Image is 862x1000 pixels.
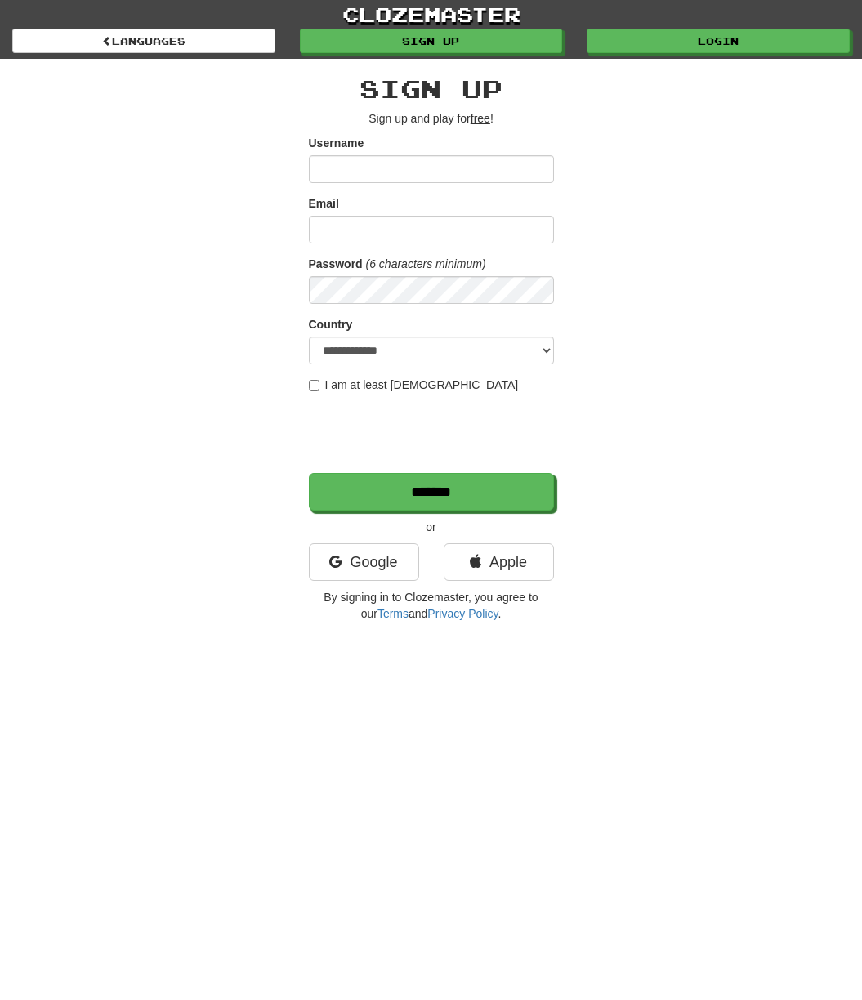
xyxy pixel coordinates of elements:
u: free [471,112,490,125]
label: Username [309,135,364,151]
p: By signing in to Clozemaster, you agree to our and . [309,589,554,622]
label: Email [309,195,339,212]
p: or [309,519,554,535]
a: Privacy Policy [427,607,498,620]
label: I am at least [DEMOGRAPHIC_DATA] [309,377,519,393]
input: I am at least [DEMOGRAPHIC_DATA] [309,380,319,391]
a: Sign up [300,29,563,53]
em: (6 characters minimum) [366,257,486,270]
a: Google [309,543,419,581]
a: Login [587,29,850,53]
h2: Sign up [309,75,554,102]
a: Languages [12,29,275,53]
iframe: reCAPTCHA [309,401,557,465]
a: Terms [377,607,409,620]
label: Password [309,256,363,272]
label: Country [309,316,353,333]
a: Apple [444,543,554,581]
p: Sign up and play for ! [309,110,554,127]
